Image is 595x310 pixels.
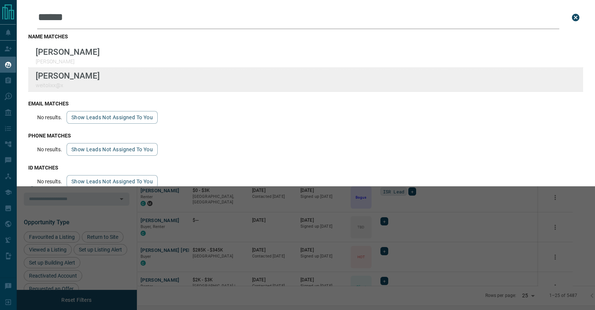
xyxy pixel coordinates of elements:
[28,165,583,171] h3: id matches
[37,146,62,152] p: No results.
[36,58,100,64] p: [PERSON_NAME]
[568,10,583,25] button: close search bar
[36,47,100,57] p: [PERSON_NAME]
[67,111,158,124] button: show leads not assigned to you
[36,71,100,80] p: [PERSON_NAME]
[67,175,158,188] button: show leads not assigned to you
[28,101,583,107] h3: email matches
[28,34,583,39] h3: name matches
[28,133,583,139] h3: phone matches
[37,178,62,184] p: No results.
[67,143,158,156] button: show leads not assigned to you
[36,82,100,88] p: weitolixx@x
[37,114,62,120] p: No results.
